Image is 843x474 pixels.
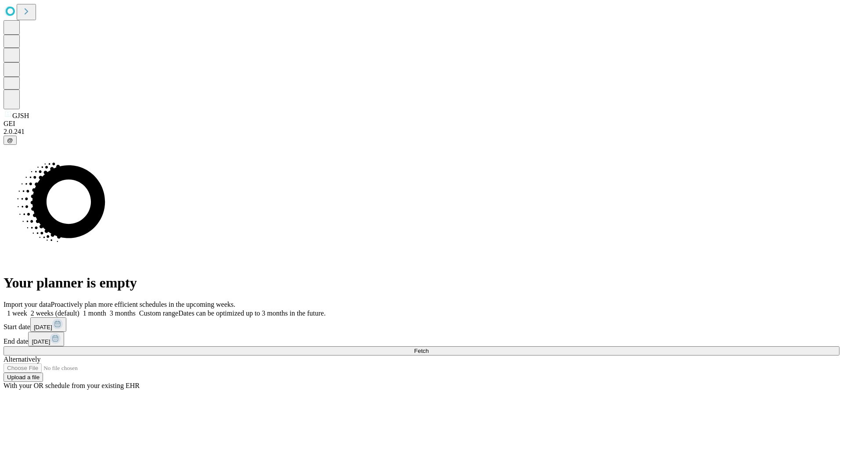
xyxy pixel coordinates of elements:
span: GJSH [12,112,29,119]
button: @ [4,136,17,145]
span: 2 weeks (default) [31,309,79,317]
span: @ [7,137,13,144]
div: GEI [4,120,839,128]
span: 3 months [110,309,136,317]
div: Start date [4,317,839,332]
button: [DATE] [28,332,64,346]
span: With your OR schedule from your existing EHR [4,382,140,389]
span: Custom range [139,309,178,317]
span: 1 month [83,309,106,317]
span: Proactively plan more efficient schedules in the upcoming weeks. [51,301,235,308]
span: 1 week [7,309,27,317]
span: [DATE] [32,338,50,345]
h1: Your planner is empty [4,275,839,291]
button: Upload a file [4,373,43,382]
span: [DATE] [34,324,52,330]
button: [DATE] [30,317,66,332]
button: Fetch [4,346,839,355]
span: Fetch [414,348,429,354]
div: 2.0.241 [4,128,839,136]
span: Import your data [4,301,51,308]
span: Dates can be optimized up to 3 months in the future. [178,309,325,317]
span: Alternatively [4,355,40,363]
div: End date [4,332,839,346]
